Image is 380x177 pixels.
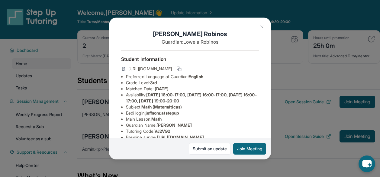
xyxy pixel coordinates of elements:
span: Math (Matemáticas) [141,104,182,109]
span: Math [151,116,162,122]
a: Submit an update [189,143,231,155]
li: Guardian Name : [126,122,259,128]
li: Tutoring Code : [126,128,259,134]
li: Grade Level: [126,80,259,86]
span: [DATE] 16:00-17:00, [DATE] 16:00-17:00, [DATE] 16:00-17:00, [DATE] 19:00-20:00 [126,92,257,103]
li: Matched Date: [126,86,259,92]
span: [PERSON_NAME] [156,122,192,128]
li: Main Lesson : [126,116,259,122]
img: Close Icon [259,24,264,29]
span: [URL][DOMAIN_NAME] [157,135,204,140]
h4: Student Information [121,55,259,63]
li: Subject : [126,104,259,110]
span: VJ2VG2 [154,129,170,134]
span: [URL][DOMAIN_NAME] [128,66,172,72]
li: Baseline survey : [126,134,259,140]
li: Availability: [126,92,259,104]
li: Preferred Language of Guardian: [126,74,259,80]
span: jeffsonr.atstepup [146,110,179,115]
span: English [188,74,203,79]
li: Eedi login : [126,110,259,116]
button: chat-button [359,155,375,172]
button: Copy link [176,65,183,72]
p: Guardian: Lowela Robinos [121,38,259,45]
h1: [PERSON_NAME] Robinos [121,30,259,38]
span: 3rd [150,80,157,85]
button: Join Meeting [233,143,266,155]
span: [DATE] [155,86,169,91]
